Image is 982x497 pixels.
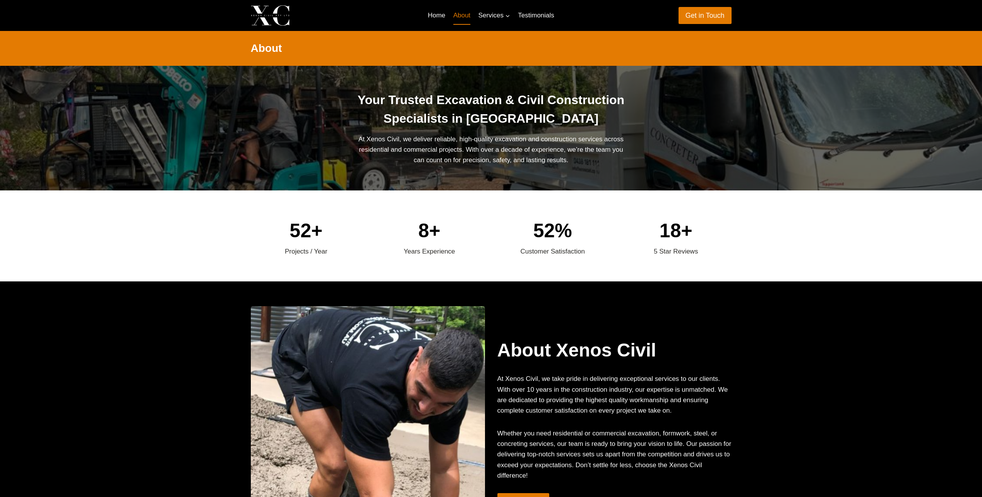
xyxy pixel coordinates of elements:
[497,215,608,246] div: 52%
[374,215,485,246] div: 8+
[620,246,732,257] div: 5 Star Reviews
[679,7,732,24] a: Get in Touch
[514,6,558,25] a: Testimonials
[374,246,485,257] div: Years Experience
[251,5,350,26] a: Xenos Civil
[251,40,732,57] h2: About
[296,9,350,21] p: Xenos Civil
[251,246,362,257] div: Projects / Year
[251,5,290,26] img: Xenos Civil
[497,428,732,481] p: Whether you need residential or commercial excavation, formwork, steel, or concreting services, o...
[497,374,732,416] p: At Xenos Civil, we take pride in delivering exceptional services to our clients. With over 10 yea...
[424,6,449,25] a: Home
[449,6,475,25] a: About
[497,336,732,364] h2: About Xenos Civil
[475,6,514,25] a: Services
[251,215,362,246] div: 52+
[354,91,628,128] h1: Your Trusted Excavation & Civil Construction Specialists in [GEOGRAPHIC_DATA]
[478,10,510,21] span: Services
[424,6,558,25] nav: Primary Navigation
[354,134,628,166] p: At Xenos Civil, we deliver reliable, high-quality excavation and construction services across res...
[620,215,732,246] div: 18+
[497,246,608,257] div: Customer Satisfaction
